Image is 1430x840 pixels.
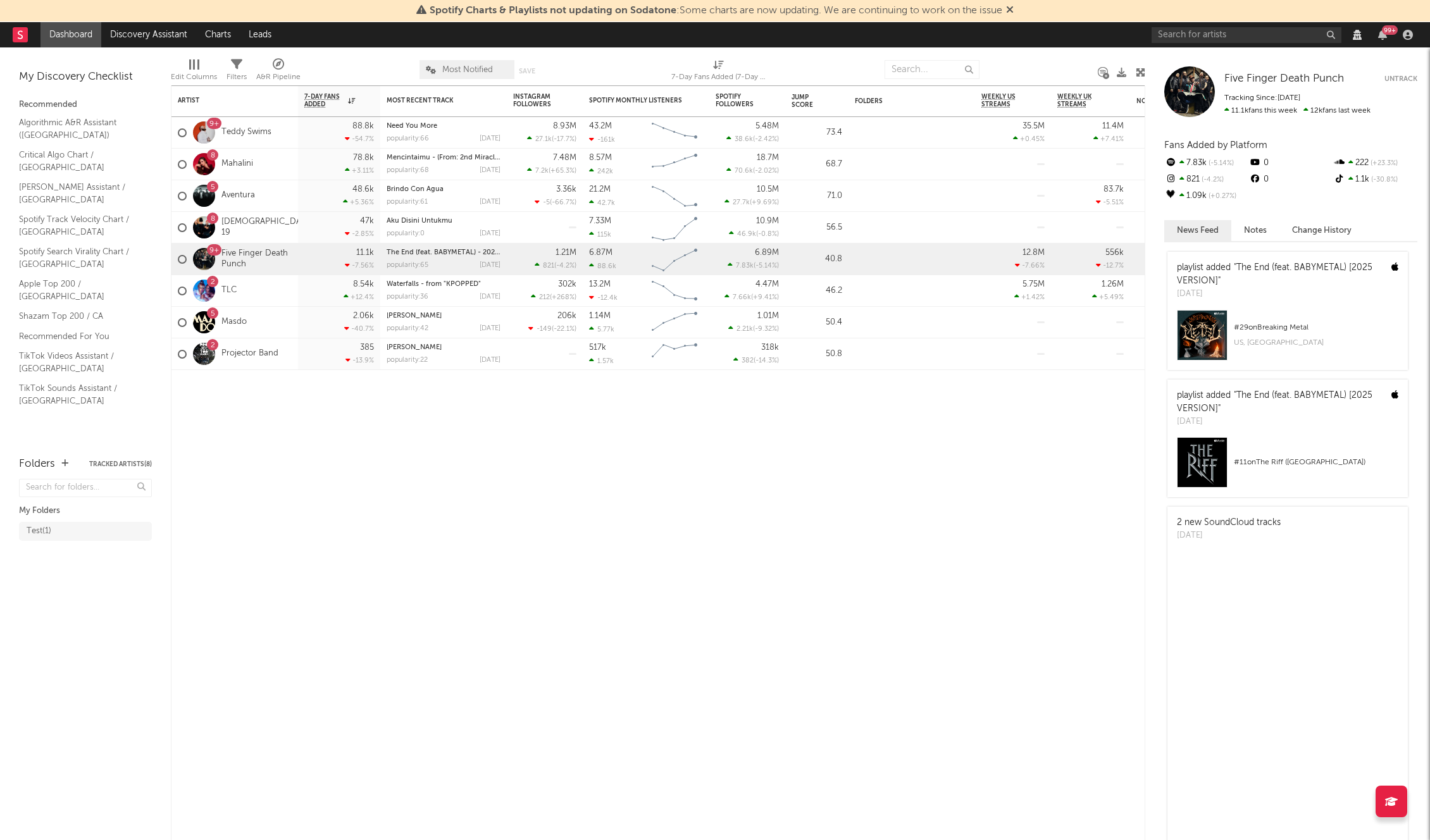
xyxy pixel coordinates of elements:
span: -9.32 % [755,326,777,333]
div: +5.36 % [343,198,374,206]
a: Projector Band [221,349,278,359]
span: -5.14 % [755,262,777,269]
div: # 29 on Breaking Metal [1234,320,1398,335]
div: 5.77k [589,325,614,333]
a: Shazam Top 200 / CA [19,309,139,323]
div: US, [GEOGRAPHIC_DATA] [1234,335,1398,350]
div: [DATE] [1177,416,1382,428]
div: 42.7k [589,199,615,207]
svg: Chart title [646,117,703,149]
div: My Folders [19,503,152,519]
span: -5.14 % [1207,160,1234,167]
a: Dashboard [40,22,101,47]
svg: Chart title [646,149,703,180]
svg: Chart title [646,244,703,275]
div: 318k [761,343,779,352]
span: -5 [543,199,550,206]
a: Aku Disini Untukmu [387,218,452,225]
a: Aventura [221,190,255,201]
div: The End (feat. BABYMETAL) - 2025 VERSION [387,249,500,256]
a: Recommended For You [19,330,139,343]
div: Mencintaimu - (From: 2nd Miracle in Cell No.7) [387,154,500,161]
div: 6.87M [589,249,612,257]
span: -4.2 % [1200,176,1224,183]
div: 0 [1248,155,1333,171]
div: 35.5M [1023,122,1045,130]
div: 88.6k [589,262,616,270]
span: 12k fans last week [1224,107,1371,114]
span: -2.02 % [755,168,777,175]
a: "The End (feat. BABYMETAL) [2025 VERSION]" [1177,263,1372,285]
span: 11.1k fans this week [1224,107,1297,114]
div: +0.45 % [1013,135,1045,143]
div: ( ) [528,324,576,333]
a: Charts [196,22,240,47]
a: #11onThe Riff ([GEOGRAPHIC_DATA]) [1167,437,1408,497]
div: 242k [589,167,613,175]
span: Spotify Charts & Playlists not updating on Sodatone [430,6,676,16]
span: Most Notified [442,66,493,74]
div: 1.21M [556,249,576,257]
div: [DATE] [480,167,500,174]
div: 2.06k [353,312,374,320]
span: 70.6k [735,168,753,175]
svg: Chart title [646,338,703,370]
span: Five Finger Death Punch [1224,73,1344,84]
button: Save [519,68,535,75]
span: -4.2 % [556,262,575,269]
span: Weekly US Streams [981,93,1026,108]
div: 50.4 [792,315,842,330]
span: Fans Added by Platform [1164,140,1267,150]
span: +65.3 % [550,168,575,175]
a: Leads [240,22,280,47]
div: [DATE] [480,357,500,364]
div: Brindo Con Agua [387,186,500,193]
button: Notes [1231,220,1279,241]
div: ( ) [527,135,576,143]
div: 302k [558,280,576,288]
div: 99 + [1382,25,1398,35]
div: +5.49 % [1092,293,1124,301]
div: 73.4 [792,125,842,140]
div: 0 [1248,171,1333,188]
a: "The End (feat. BABYMETAL) [2025 VERSION]" [1177,391,1372,413]
div: A&R Pipeline [256,54,301,90]
div: 1.01M [757,312,779,320]
a: TLC [221,285,237,296]
div: 18.7M [757,154,779,162]
div: 385 [360,343,374,352]
a: TikTok Videos Assistant / [GEOGRAPHIC_DATA] [19,349,139,375]
div: ( ) [728,261,779,269]
span: -2.42 % [755,136,777,143]
div: Waterfalls - from "KPOPPED" [387,281,500,288]
div: 21.2M [589,185,611,194]
span: +268 % [552,294,575,301]
button: News Feed [1164,220,1231,241]
div: 83.7k [1104,185,1124,194]
span: -149 [537,326,552,333]
div: 8.93M [553,122,576,130]
span: +9.41 % [753,294,777,301]
svg: Chart title [646,212,703,244]
div: Edit Columns [171,70,217,85]
div: Most Recent Track [387,97,482,104]
div: 12.8M [1023,249,1045,257]
div: Notes [1136,97,1263,105]
div: -12.7 % [1096,261,1124,269]
span: 7.66k [733,294,751,301]
a: Apple Top 200 / [GEOGRAPHIC_DATA] [19,277,139,303]
div: Aku Disini Untukmu [387,218,500,225]
div: [DATE] [480,199,500,206]
div: 5.48M [755,122,779,130]
span: -30.8 % [1369,176,1398,183]
div: Filters [227,70,247,85]
div: ( ) [726,135,779,143]
a: Five Finger Death Punch [1224,73,1344,85]
button: Untrack [1384,73,1417,85]
span: -17.7 % [554,136,575,143]
div: Need You More [387,123,500,130]
a: Five Finger Death Punch [221,249,292,270]
div: ( ) [535,198,576,206]
svg: Chart title [646,307,703,338]
a: Spotify Track Velocity Chart / [GEOGRAPHIC_DATA] [19,213,139,238]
